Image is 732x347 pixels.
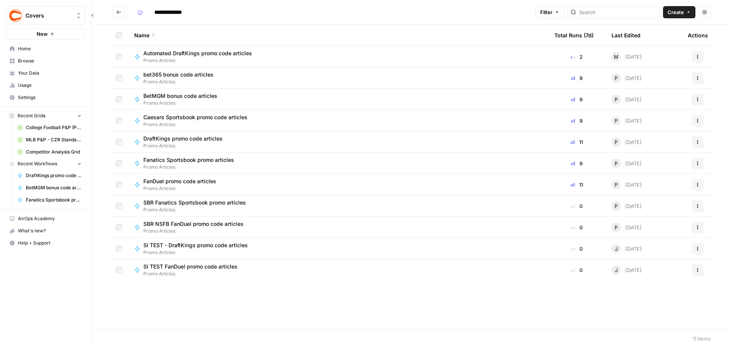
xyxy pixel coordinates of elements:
[134,71,542,85] a: bet365 bonus code articlesPromo Articles
[688,25,708,46] div: Actions
[612,201,642,211] div: [DATE]
[143,241,248,249] span: SI TEST - DraftKings promo code articles
[615,117,618,125] span: P
[143,142,229,149] span: Promo Articles
[14,146,85,158] a: Competitor Analysis Grid
[554,138,599,146] div: 11
[579,8,657,16] input: Search
[134,156,542,171] a: Fanatics Sportsbook promo articlesPromo Articles
[14,134,85,146] a: MLB P&P - CZR Standard (Production) Grid (5)
[143,270,244,277] span: Promo Articles
[143,164,240,171] span: Promo Articles
[6,79,85,91] a: Usage
[554,25,594,46] div: Total Runs (7d)
[6,6,85,25] button: Workspace: Covers
[554,53,599,61] div: 2
[692,335,711,342] div: 11 Items
[143,100,223,107] span: Promo Articles
[615,74,618,82] span: P
[554,224,599,231] div: 0
[18,112,45,119] span: Recent Grids
[134,114,542,128] a: Caesars Sportsbook promo code articlesPromo Articles
[143,206,252,213] span: Promo Articles
[554,266,599,274] div: 0
[6,213,85,225] a: AirOps Academy
[554,181,599,189] div: 11
[14,122,85,134] a: College Football P&P (Production) Grid (2)
[615,160,618,167] span: P
[18,58,82,64] span: Browse
[612,244,642,253] div: [DATE]
[26,149,82,155] span: Competitor Analysis Grid
[143,263,238,270] span: SI TEST FanDuel promo code articles
[143,156,234,164] span: Fanatics Sportsbook promo articles
[26,172,82,179] span: DraftKings promo code articles
[612,52,642,61] div: [DATE]
[18,94,82,101] span: Settings
[14,170,85,182] a: DraftKings promo code articles
[143,50,252,57] span: Automated DraftKings promo code articles
[26,12,72,19] span: Covers
[540,8,552,16] span: Filter
[668,8,684,16] span: Create
[143,71,213,78] span: bet365 bonus code articles
[26,197,82,203] span: Fanatics Sportsbook promo articles
[143,114,247,121] span: Caesars Sportsbook promo code articles
[143,92,217,100] span: BetMGM bonus code articles
[143,199,246,206] span: SBR Fanatics Sportsbook promo articles
[143,228,250,235] span: Promo Articles
[612,95,642,104] div: [DATE]
[37,30,48,38] span: New
[143,57,258,64] span: Promo Articles
[612,25,640,46] div: Last Edited
[26,136,82,143] span: MLB P&P - CZR Standard (Production) Grid (5)
[614,53,618,61] span: M
[14,194,85,206] a: Fanatics Sportsbook promo articles
[134,263,542,277] a: SI TEST FanDuel promo code articlesPromo Articles
[143,78,220,85] span: Promo Articles
[18,82,82,89] span: Usage
[615,202,618,210] span: P
[134,135,542,149] a: DraftKings promo code articlesPromo Articles
[615,138,618,146] span: P
[134,92,542,107] a: BetMGM bonus code articlesPromo Articles
[143,220,244,228] span: SBR NSFB FanDuel promo code articles
[612,159,642,168] div: [DATE]
[554,74,599,82] div: 9
[612,116,642,125] div: [DATE]
[6,237,85,249] button: Help + Support
[26,184,82,191] span: BetMGM bonus code articles
[143,249,254,256] span: Promo Articles
[134,241,542,256] a: SI TEST - DraftKings promo code articlesPromo Articles
[612,265,642,275] div: [DATE]
[612,138,642,147] div: [DATE]
[18,160,57,167] span: Recent Workflows
[9,9,22,22] img: Covers Logo
[134,220,542,235] a: SBR NSFB FanDuel promo code articlesPromo Articles
[113,6,125,18] button: Go back
[18,240,82,246] span: Help + Support
[663,6,695,18] button: Create
[535,6,564,18] button: Filter
[612,223,642,232] div: [DATE]
[6,225,85,237] button: What's new?
[134,177,542,192] a: FanDuel promo code articlesPromo Articles
[14,182,85,194] a: BetMGM bonus code articles
[6,110,85,122] button: Recent Grids
[134,25,542,46] div: Name
[615,245,618,253] span: J
[18,45,82,52] span: Home
[26,124,82,131] span: College Football P&P (Production) Grid (2)
[6,158,85,170] button: Recent Workflows
[615,96,618,103] span: P
[615,224,618,231] span: P
[554,117,599,125] div: 9
[554,96,599,103] div: 9
[18,70,82,77] span: Your Data
[6,67,85,79] a: Your Data
[143,121,254,128] span: Promo Articles
[143,185,222,192] span: Promo Articles
[6,28,85,40] button: New
[615,181,618,189] span: P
